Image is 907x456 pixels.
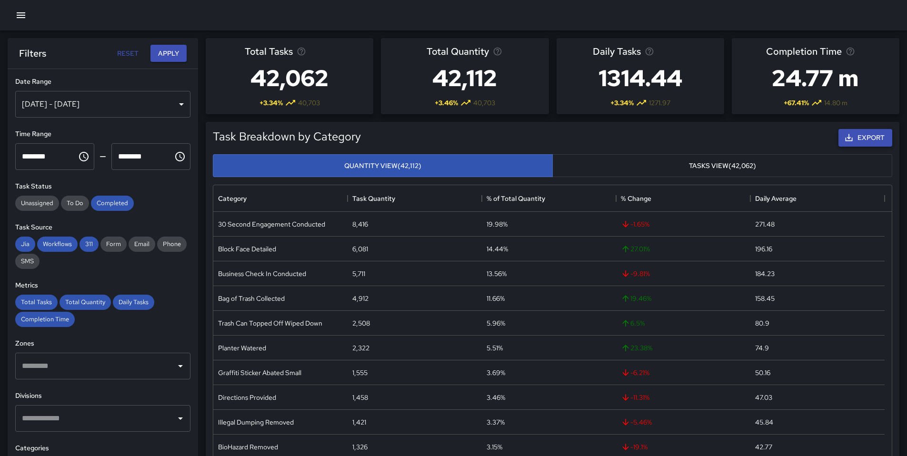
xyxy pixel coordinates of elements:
[61,199,89,207] span: To Do
[218,368,301,377] div: Graffiti Sticker Abated Small
[174,412,187,425] button: Open
[348,185,482,212] div: Task Quantity
[15,312,75,327] div: Completion Time
[15,391,190,401] h6: Divisions
[213,129,361,144] h5: Task Breakdown by Category
[352,318,370,328] div: 2,508
[435,98,458,108] span: + 3.46 %
[427,59,503,97] h3: 42,112
[427,44,489,59] span: Total Quantity
[755,442,772,452] div: 42.77
[174,359,187,373] button: Open
[755,417,773,427] div: 45.84
[113,298,154,306] span: Daily Tasks
[15,222,190,233] h6: Task Source
[297,47,306,56] svg: Total number of tasks in the selected period, compared to the previous period.
[621,318,645,328] span: 6.5 %
[157,237,187,252] div: Phone
[649,98,670,108] span: 1271.97
[245,44,293,59] span: Total Tasks
[352,219,368,229] div: 8,416
[218,393,276,402] div: Directions Provided
[755,318,769,328] div: 80.9
[15,338,190,349] h6: Zones
[213,185,348,212] div: Category
[37,237,78,252] div: Workflows
[352,417,366,427] div: 1,421
[482,185,616,212] div: % of Total Quantity
[487,269,507,278] div: 13.56%
[80,240,99,248] span: 311
[487,368,505,377] div: 3.69%
[352,294,369,303] div: 4,912
[15,315,75,323] span: Completion Time
[352,269,365,278] div: 5,711
[784,98,809,108] span: + 67.41 %
[15,91,190,118] div: [DATE] - [DATE]
[621,294,651,303] span: 19.46 %
[61,196,89,211] div: To Do
[60,298,111,306] span: Total Quantity
[113,295,154,310] div: Daily Tasks
[352,185,395,212] div: Task Quantity
[15,257,40,265] span: SMS
[37,240,78,248] span: Workflows
[218,294,285,303] div: Bag of Trash Collected
[157,240,187,248] span: Phone
[218,442,278,452] div: BioHazard Removed
[19,46,46,61] h6: Filters
[91,199,134,207] span: Completed
[352,343,369,353] div: 2,322
[15,181,190,192] h6: Task Status
[621,219,649,229] span: -1.65 %
[621,185,651,212] div: % Change
[74,147,93,166] button: Choose time, selected time is 12:00 AM
[91,196,134,211] div: Completed
[846,47,855,56] svg: Average time taken to complete tasks in the selected period, compared to the previous period.
[621,417,652,427] span: -5.46 %
[645,47,654,56] svg: Average number of tasks per day in the selected period, compared to the previous period.
[129,240,155,248] span: Email
[621,343,652,353] span: 23.38 %
[755,269,775,278] div: 184.23
[352,442,368,452] div: 1,326
[621,393,649,402] span: -11.31 %
[100,237,127,252] div: Form
[755,393,772,402] div: 47.03
[15,77,190,87] h6: Date Range
[352,368,368,377] div: 1,555
[15,298,58,306] span: Total Tasks
[298,98,320,108] span: 40,703
[487,294,505,303] div: 11.66%
[15,196,59,211] div: Unassigned
[487,244,508,254] div: 14.44%
[487,219,508,229] div: 19.98%
[15,295,58,310] div: Total Tasks
[150,45,187,62] button: Apply
[487,185,545,212] div: % of Total Quantity
[218,318,322,328] div: Trash Can Topped Off Wiped Down
[487,393,505,402] div: 3.46%
[616,185,750,212] div: % Change
[129,237,155,252] div: Email
[593,59,688,97] h3: 1314.44
[621,442,648,452] span: -19.1 %
[755,185,797,212] div: Daily Average
[755,343,769,353] div: 74.9
[824,98,847,108] span: 14.80 m
[487,442,502,452] div: 3.15%
[80,237,99,252] div: 311
[15,129,190,139] h6: Time Range
[15,237,35,252] div: Jia
[487,343,503,353] div: 5.51%
[487,318,505,328] div: 5.96%
[593,44,641,59] span: Daily Tasks
[838,129,892,147] button: Export
[621,368,649,377] span: -6.21 %
[755,244,772,254] div: 196.16
[552,154,892,178] button: Tasks View(42,062)
[245,59,334,97] h3: 42,062
[15,280,190,291] h6: Metrics
[15,199,59,207] span: Unassigned
[213,154,553,178] button: Quantity View(42,112)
